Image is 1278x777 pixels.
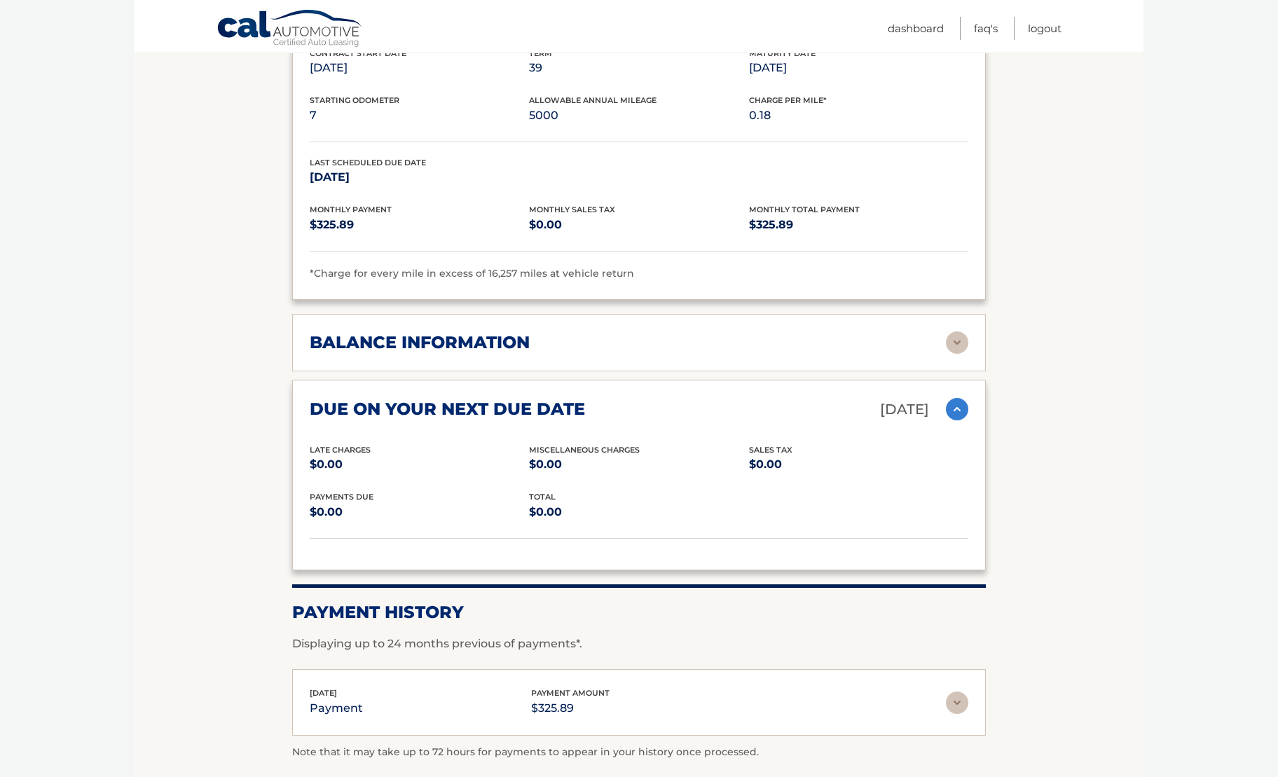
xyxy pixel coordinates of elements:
[529,215,748,235] p: $0.00
[310,215,529,235] p: $325.89
[880,397,929,422] p: [DATE]
[310,688,337,698] span: [DATE]
[217,9,364,50] a: Cal Automotive
[529,95,657,105] span: Allowable Annual Mileage
[749,205,860,214] span: Monthly Total Payment
[529,58,748,78] p: 39
[310,699,363,718] p: payment
[310,158,426,167] span: Last Scheduled Due Date
[529,502,748,522] p: $0.00
[310,332,530,353] h2: balance information
[310,399,585,420] h2: due on your next due date
[749,215,968,235] p: $325.89
[749,58,968,78] p: [DATE]
[1028,17,1061,40] a: Logout
[529,445,640,455] span: Miscellaneous Charges
[292,744,986,761] p: Note that it may take up to 72 hours for payments to appear in your history once processed.
[531,688,610,698] span: payment amount
[888,17,944,40] a: Dashboard
[974,17,998,40] a: FAQ's
[310,167,529,187] p: [DATE]
[310,95,399,105] span: Starting Odometer
[749,455,968,474] p: $0.00
[529,492,556,502] span: total
[310,267,634,280] span: *Charge for every mile in excess of 16,257 miles at vehicle return
[310,455,529,474] p: $0.00
[749,106,968,125] p: 0.18
[946,331,968,354] img: accordion-rest.svg
[310,445,371,455] span: Late Charges
[749,95,827,105] span: Charge Per Mile*
[529,455,748,474] p: $0.00
[310,58,529,78] p: [DATE]
[946,398,968,420] img: accordion-active.svg
[946,692,968,714] img: accordion-rest.svg
[310,492,373,502] span: Payments Due
[310,502,529,522] p: $0.00
[310,106,529,125] p: 7
[529,106,748,125] p: 5000
[531,699,610,718] p: $325.89
[749,445,792,455] span: Sales Tax
[292,602,986,623] h2: Payment History
[529,205,615,214] span: Monthly Sales Tax
[292,635,986,652] p: Displaying up to 24 months previous of payments*.
[310,205,392,214] span: Monthly Payment
[310,48,406,58] span: Contract Start Date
